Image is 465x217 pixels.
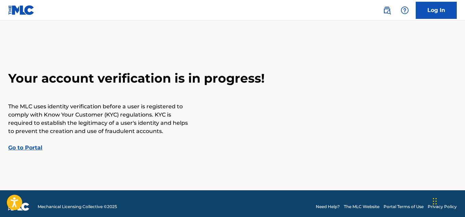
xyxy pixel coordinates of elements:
img: help [401,6,409,14]
p: The MLC uses identity verification before a user is registered to comply with Know Your Customer ... [8,103,190,135]
a: Need Help? [316,204,340,210]
div: Help [398,3,412,17]
a: Log In [416,2,457,19]
span: Mechanical Licensing Collective © 2025 [38,204,117,210]
a: Privacy Policy [428,204,457,210]
div: Drag [433,191,437,212]
a: Portal Terms of Use [384,204,424,210]
h2: Your account verification is in progress! [8,71,457,86]
a: The MLC Website [344,204,379,210]
img: MLC Logo [8,5,35,15]
iframe: Chat Widget [431,184,465,217]
img: search [383,6,391,14]
a: Go to Portal [8,144,42,151]
a: Public Search [380,3,394,17]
